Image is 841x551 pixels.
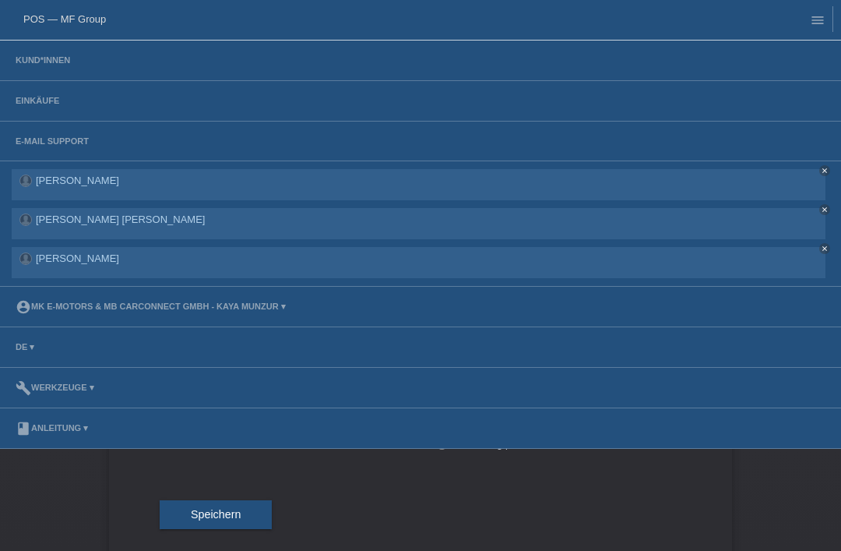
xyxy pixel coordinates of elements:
a: close [819,243,830,254]
a: close [819,165,830,176]
label: Rechnung per E-Mail [436,438,551,450]
a: DE ▾ [8,342,42,351]
a: account_circleMK E-MOTORS & MB CarConnect GmbH - Kaya Munzur ▾ [8,302,294,311]
a: E-Mail Support [8,136,97,146]
i: account_circle [16,299,31,315]
i: menu [810,12,825,28]
a: Kund*innen [8,55,78,65]
i: build [16,380,31,396]
i: close [821,245,829,253]
a: [PERSON_NAME] [36,253,119,264]
a: close [819,204,830,215]
button: Speichern [160,500,272,530]
a: [PERSON_NAME] [36,175,119,186]
a: buildWerkzeuge ▾ [8,383,102,392]
a: bookAnleitung ▾ [8,423,96,433]
i: book [16,421,31,436]
a: Einkäufe [8,96,67,105]
i: close [821,206,829,214]
a: POS — MF Group [23,13,106,25]
a: menu [802,15,833,24]
i: close [821,167,829,175]
span: Speichern [191,508,241,521]
a: [PERSON_NAME] [PERSON_NAME] [36,214,205,225]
